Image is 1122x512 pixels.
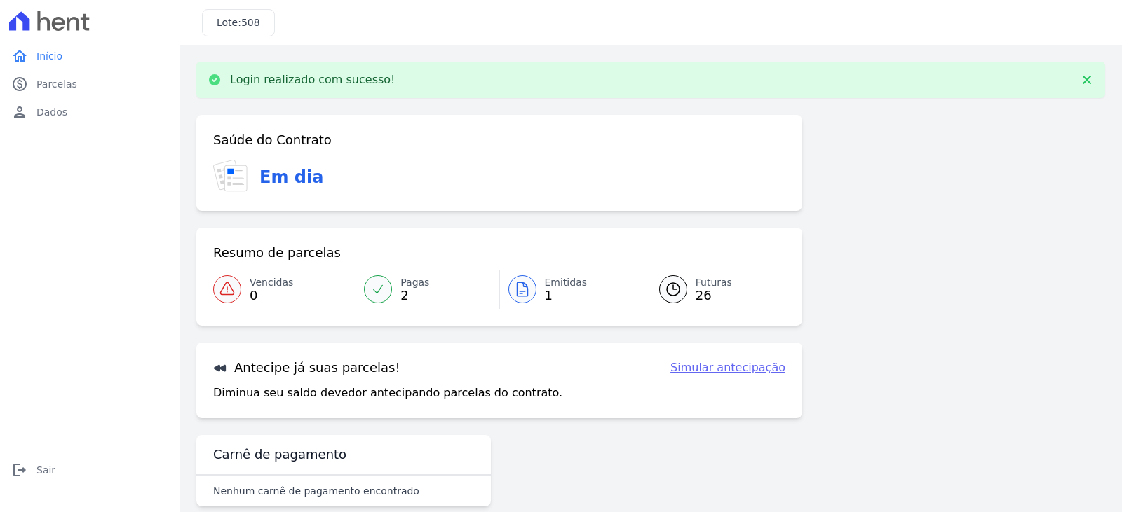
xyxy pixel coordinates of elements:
a: homeInício [6,42,174,70]
span: 0 [250,290,293,301]
a: Pagas 2 [356,270,499,309]
a: paidParcelas [6,70,174,98]
a: Simular antecipação [670,359,785,376]
span: Parcelas [36,77,77,91]
p: Diminua seu saldo devedor antecipando parcelas do contrato. [213,385,562,401]
span: 2 [400,290,429,301]
a: Emitidas 1 [500,270,642,309]
span: Dados [36,105,67,119]
h3: Lote: [217,15,260,30]
span: 508 [241,17,260,28]
a: personDados [6,98,174,126]
p: Nenhum carnê de pagamento encontrado [213,484,419,498]
i: paid [11,76,28,92]
h3: Antecipe já suas parcelas! [213,359,400,376]
span: Início [36,49,62,63]
span: Futuras [696,275,732,290]
h3: Carnê de pagamento [213,446,346,463]
a: Futuras 26 [642,270,785,309]
i: home [11,48,28,64]
a: Vencidas 0 [213,270,356,309]
span: Vencidas [250,275,293,290]
span: 1 [545,290,588,301]
span: Pagas [400,275,429,290]
a: logoutSair [6,456,174,484]
i: person [11,104,28,120]
span: Sair [36,463,55,477]
span: Emitidas [545,275,588,290]
i: logout [11,462,28,478]
h3: Resumo de parcelas [213,244,341,261]
h3: Em dia [259,165,323,190]
p: Login realizado com sucesso! [230,73,396,87]
h3: Saúde do Contrato [213,132,332,148]
span: 26 [696,290,732,301]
